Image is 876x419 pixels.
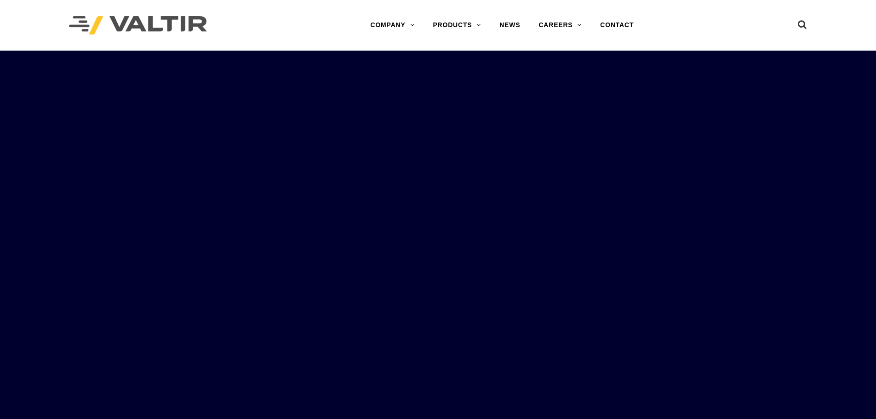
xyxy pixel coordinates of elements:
a: PRODUCTS [424,16,490,34]
a: CAREERS [529,16,591,34]
a: CONTACT [591,16,643,34]
img: Valtir [69,16,207,35]
a: COMPANY [361,16,424,34]
a: NEWS [490,16,529,34]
